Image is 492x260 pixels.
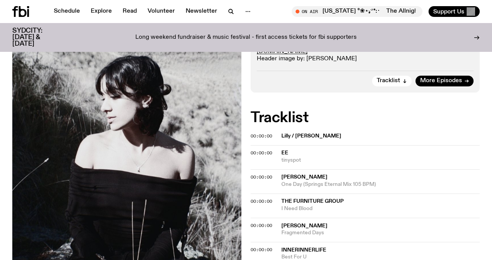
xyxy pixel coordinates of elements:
span: tinyspot [281,157,480,164]
span: ee [281,150,288,156]
button: Tracklist [372,76,412,86]
span: [PERSON_NAME] [281,174,327,180]
button: On AirThe Allnighter with [PERSON_NAME] & [US_STATE] °❀⋆.ೃ࿔*:･The Allnighter with [PERSON_NAME] &... [292,6,422,17]
span: More Episodes [420,78,462,84]
a: Explore [86,6,116,17]
a: Volunteer [143,6,180,17]
span: Fragmented Days [281,229,480,237]
span: innerinnerlife [281,247,326,253]
span: Lilly / [PERSON_NAME] [281,132,475,140]
a: Read [118,6,141,17]
span: Tracklist [377,78,400,84]
h3: SYDCITY: [DATE] & [DATE] [12,28,61,47]
span: 00:00:00 [251,133,272,139]
button: 00:00:00 [251,224,272,228]
span: 00:00:00 [251,174,272,180]
span: 00:00:00 [251,198,272,204]
button: 00:00:00 [251,175,272,179]
button: 00:00:00 [251,151,272,155]
span: 00:00:00 [251,222,272,229]
a: More Episodes [416,76,474,86]
p: Long weekend fundraiser & music festival - first access tickets for fbi supporters [135,34,357,41]
span: 00:00:00 [251,150,272,156]
button: Support Us [429,6,480,17]
button: 00:00:00 [251,248,272,252]
a: Schedule [49,6,85,17]
span: I Need Blood [281,205,480,212]
span: [PERSON_NAME] [281,223,327,229]
h2: Tracklist [251,111,480,125]
span: 00:00:00 [251,247,272,253]
button: 00:00:00 [251,199,272,204]
span: One Day (Springs Eternal Mix 105 BPM) [281,181,480,188]
button: 00:00:00 [251,134,272,138]
a: Newsletter [181,6,222,17]
span: The Furniture Group [281,199,344,204]
a: [EMAIL_ADDRESS][DOMAIN_NAME] [257,41,425,54]
span: Support Us [433,8,464,15]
